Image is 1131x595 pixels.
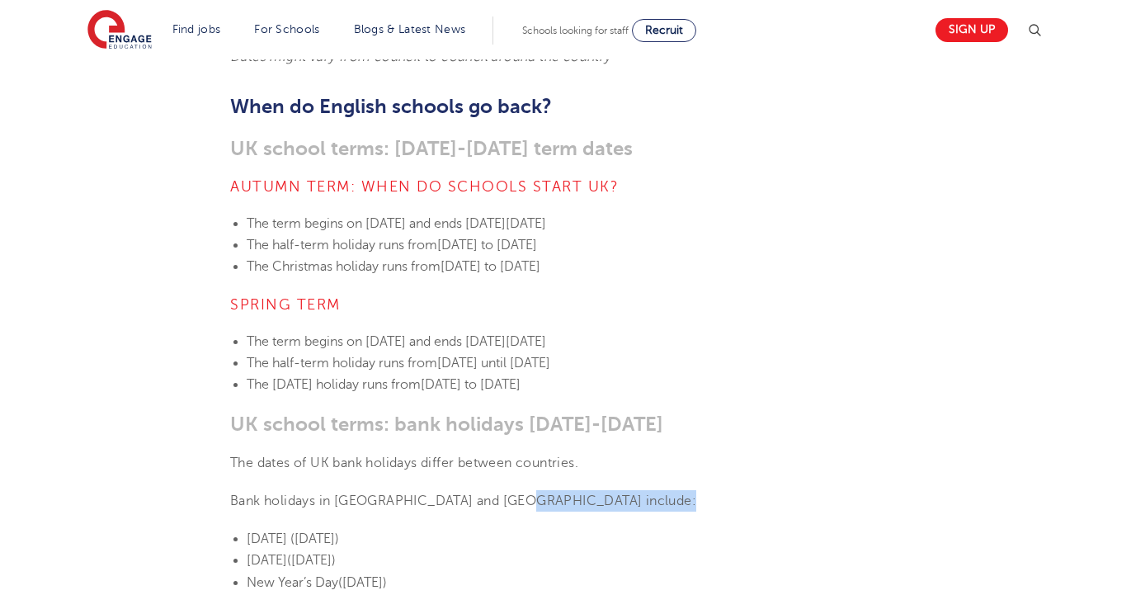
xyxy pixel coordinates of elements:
[247,259,441,274] span: The Christmas holiday runs from
[247,216,362,231] span: The term begins on
[421,377,521,392] span: [DATE] to [DATE]
[230,92,901,120] h2: When do English schools go back?
[254,23,319,35] a: For Schools
[522,25,629,36] span: Schools looking for staff
[230,493,696,508] span: Bank holidays in [GEOGRAPHIC_DATA] and [GEOGRAPHIC_DATA] include:
[87,10,152,51] img: Engage Education
[247,334,362,349] span: The term begins on
[935,18,1008,42] a: Sign up
[230,296,341,313] span: Spring term
[230,178,619,195] span: Autumn term: When do schools start UK?
[247,377,421,392] span: The [DATE] holiday runs from
[230,50,611,64] em: Dates might vary from council to council around the country
[437,238,537,253] span: [DATE] to [DATE]
[354,23,466,35] a: Blogs & Latest News
[441,259,540,274] span: [DATE] to [DATE]
[247,356,437,371] span: The half-term holiday runs from
[437,356,550,371] span: [DATE] until [DATE]
[632,19,696,42] a: Recruit
[365,334,546,349] span: [DATE] and ends [DATE][DATE]
[290,531,339,546] span: ([DATE])
[247,531,287,546] span: [DATE]
[338,575,387,590] span: ([DATE])
[230,456,578,470] span: The dates of UK bank holidays differ between countries.
[247,238,437,253] span: The half-term holiday runs from
[365,216,546,231] span: [DATE] and ends [DATE][DATE]
[230,413,663,436] span: UK school terms: bank holidays [DATE]-[DATE]
[230,137,633,160] span: UK school terms: [DATE]-[DATE] term dates
[247,575,338,590] span: New Year’s Day
[247,553,287,568] span: [DATE]
[172,23,221,35] a: Find jobs
[287,553,336,568] span: ([DATE])
[645,24,683,36] span: Recruit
